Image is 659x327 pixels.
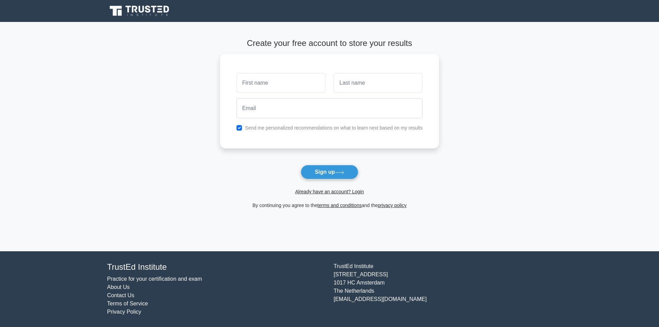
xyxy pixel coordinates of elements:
h4: Create your free account to store your results [220,38,439,48]
a: terms and conditions [317,203,362,208]
div: By continuing you agree to the and the [216,201,443,209]
label: Send me personalized recommendations on what to learn next based on my results [245,125,423,131]
input: Last name [334,73,423,93]
a: privacy policy [378,203,407,208]
a: Already have an account? Login [295,189,364,194]
a: Privacy Policy [107,309,141,315]
a: Practice for your certification and exam [107,276,202,282]
button: Sign up [301,165,358,179]
input: First name [236,73,325,93]
a: Terms of Service [107,301,148,306]
input: Email [236,98,423,118]
h4: TrustEd Institute [107,262,325,272]
a: Contact Us [107,292,134,298]
a: About Us [107,284,130,290]
div: TrustEd Institute [STREET_ADDRESS] 1017 HC Amsterdam The Netherlands [EMAIL_ADDRESS][DOMAIN_NAME] [329,262,556,316]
